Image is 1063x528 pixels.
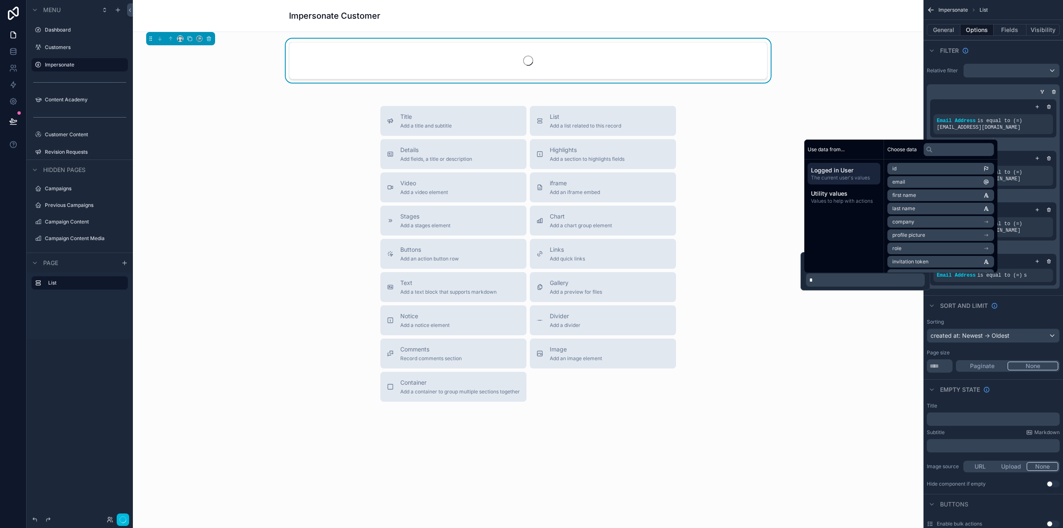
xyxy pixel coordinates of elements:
[380,139,527,169] button: DetailsAdd fields, a title or description
[811,189,877,198] span: Utility values
[965,462,996,471] button: URL
[380,272,527,302] button: TextAdd a text block that supports markdown
[550,179,600,187] span: iframe
[45,131,123,138] label: Customer Content
[940,302,988,310] span: Sort And Limit
[550,212,612,221] span: Chart
[400,345,462,354] span: Comments
[927,329,1060,343] button: created at: Newest -> Oldest
[45,96,123,103] label: Content Academy
[1026,462,1058,471] button: None
[45,61,123,68] label: Impersonate
[977,221,1022,227] span: is equal to (=)
[550,146,625,154] span: Highlights
[927,413,1060,426] div: scrollable content
[550,246,585,254] span: Links
[977,118,1022,124] span: is equal to (=)
[957,361,1007,371] button: Paginate
[550,312,580,320] span: Divider
[811,174,877,181] span: The current user's values
[550,279,602,287] span: Gallery
[960,24,994,36] button: Options
[43,6,61,14] span: Menu
[380,372,527,402] button: ContainerAdd a container to group multiple sections together
[530,106,676,136] button: ListAdd a list related to this record
[938,7,968,13] span: Impersonate
[27,273,133,298] div: scrollable content
[977,273,1022,278] span: is equal to (=)
[937,118,976,124] span: Email Address
[927,429,945,436] label: Subtitle
[400,255,459,262] span: Add an action button row
[45,44,123,51] label: Customers
[940,47,959,55] span: Filter
[400,312,450,320] span: Notice
[530,139,676,169] button: HighlightsAdd a section to highlights fields
[400,123,452,129] span: Add a title and subtitle
[550,189,600,196] span: Add an iframe embed
[43,259,58,267] span: Page
[400,189,448,196] span: Add a video element
[380,172,527,202] button: VideoAdd a video element
[550,123,621,129] span: Add a list related to this record
[937,273,976,278] span: Email Address
[811,198,877,204] span: Values to help with actions
[996,462,1027,471] button: Upload
[994,24,1027,36] button: Fields
[927,463,960,470] label: Image source
[940,386,980,394] span: Empty state
[400,113,452,121] span: Title
[927,67,960,74] label: Relative filter
[289,10,380,22] h1: Impersonate Customer
[927,349,950,356] label: Page size
[45,185,123,192] a: Campaigns
[927,329,1059,342] div: created at: Newest -> Oldest
[530,239,676,269] button: LinksAdd quick links
[400,222,451,229] span: Add a stages element
[400,322,450,329] span: Add a notice element
[400,378,520,387] span: Container
[45,27,123,33] label: Dashboard
[887,146,917,153] span: Choose data
[530,206,676,236] button: ChartAdd a chart group element
[45,235,123,242] label: Campaign Content Media
[980,7,988,13] span: List
[550,345,602,354] span: Image
[927,481,986,487] div: Hide component if empty
[530,272,676,302] button: GalleryAdd a preview for files
[400,279,497,287] span: Text
[400,388,520,395] span: Add a container to group multiple sections together
[45,219,123,225] label: Campaign Content
[380,339,527,368] button: CommentsRecord comments section
[804,160,884,211] div: scrollable content
[400,179,448,187] span: Video
[927,319,944,325] label: Sorting
[45,202,123,209] label: Previous Campaigns
[550,156,625,162] span: Add a section to highlights fields
[927,24,960,36] button: General
[811,166,877,174] span: Logged in User
[400,246,459,254] span: Buttons
[530,172,676,202] button: iframeAdd an iframe embed
[927,439,1060,452] div: scrollable content
[45,149,123,155] a: Revision Requests
[43,166,86,174] span: Hidden pages
[380,239,527,269] button: ButtonsAdd an action button row
[550,289,602,295] span: Add a preview for files
[977,169,1022,175] span: is equal to (=)
[550,322,580,329] span: Add a divider
[48,280,121,286] label: List
[550,222,612,229] span: Add a chart group element
[1026,429,1060,436] a: Markdown
[380,305,527,335] button: NoticeAdd a notice element
[808,146,845,153] span: Use data from...
[550,355,602,362] span: Add an image element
